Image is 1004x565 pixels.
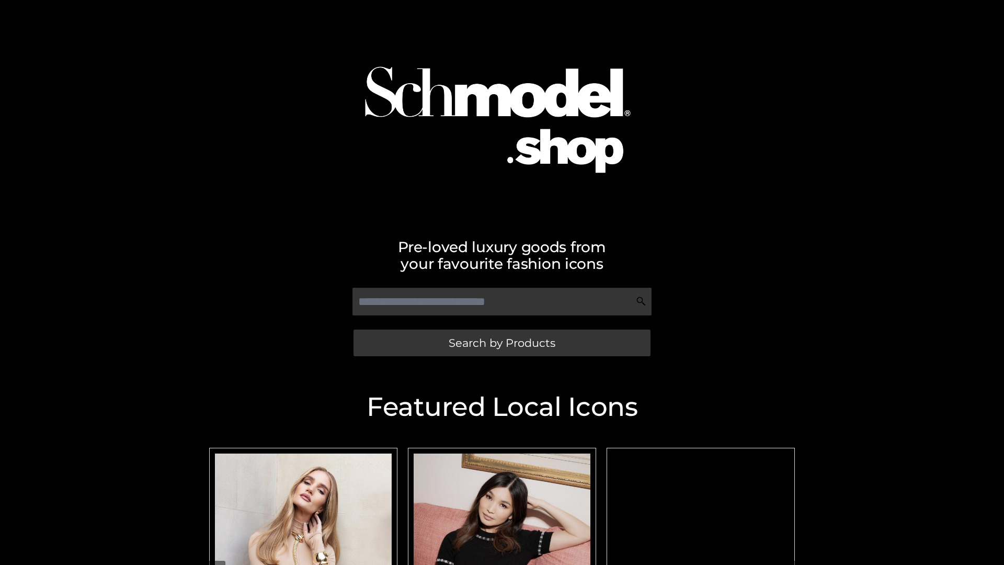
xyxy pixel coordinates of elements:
[204,239,800,272] h2: Pre-loved luxury goods from your favourite fashion icons
[636,296,646,307] img: Search Icon
[449,337,555,348] span: Search by Products
[353,330,651,356] a: Search by Products
[204,394,800,420] h2: Featured Local Icons​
